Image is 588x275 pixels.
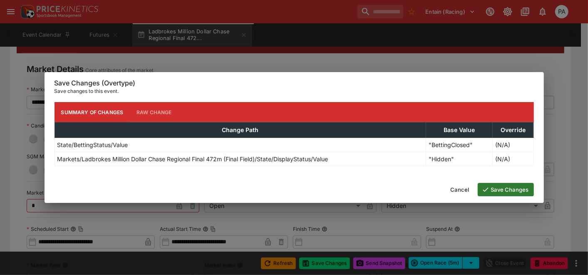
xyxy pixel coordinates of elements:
button: Cancel [446,183,474,196]
th: Base Value [426,122,493,138]
th: Change Path [55,122,426,138]
button: Save Changes [478,183,534,196]
th: Override [493,122,533,138]
p: State/BettingStatus/Value [57,140,128,149]
h6: Save Changes (Overtype) [55,79,534,87]
td: "Hidden" [426,152,493,166]
td: (N/A) [493,138,533,152]
button: Raw Change [130,102,179,122]
p: Save changes to this event. [55,87,534,95]
td: "BettingClosed" [426,138,493,152]
p: Markets/Ladbrokes Million Dollar Chase Regional Final 472m (Final Field)/State/DisplayStatus/Value [57,155,328,163]
button: Summary of Changes [55,102,130,122]
td: (N/A) [493,152,533,166]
